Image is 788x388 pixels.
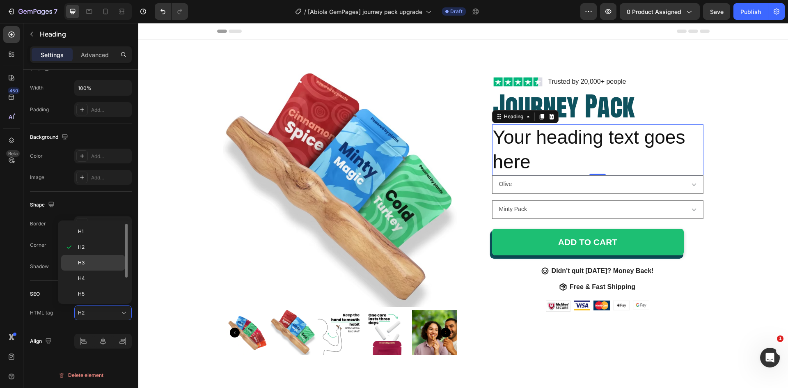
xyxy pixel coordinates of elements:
[78,243,85,251] span: H2
[58,370,103,380] div: Delete element
[75,80,131,95] input: Auto
[777,335,783,342] span: 1
[30,106,49,113] div: Padding
[30,84,44,92] div: Width
[420,211,479,227] div: ADD TO CART
[30,369,132,382] button: Delete element
[740,7,761,16] div: Publish
[81,51,109,59] p: Advanced
[6,150,20,157] div: Beta
[627,7,681,16] span: 0 product assigned
[74,305,132,320] button: H2
[450,8,463,15] span: Draft
[354,53,406,65] img: gempages_561328392964670554-62e83766-9a62-4aba-9107-30b9f025e173.webp
[30,336,53,347] div: Align
[354,66,565,101] h2: Journey Pack
[30,220,46,227] div: Border
[733,3,768,20] button: Publish
[78,275,85,282] span: H4
[431,259,497,269] p: Free & Fast Shipping
[364,90,387,97] div: Heading
[710,8,724,15] span: Save
[30,263,49,270] div: Shadow
[78,290,85,298] span: H5
[8,87,20,94] div: 450
[78,259,85,266] span: H3
[30,290,40,298] div: SEO
[703,3,730,20] button: Save
[91,153,130,160] div: Add...
[155,3,188,20] div: Undo/Redo
[78,310,85,316] span: H2
[54,7,57,16] p: 7
[40,29,128,39] p: Heading
[78,228,84,235] span: H1
[354,206,545,233] button: ADD TO CART
[30,241,46,249] div: Corner
[620,3,700,20] button: 0 product assigned
[30,152,43,160] div: Color
[30,132,70,143] div: Background
[30,200,56,211] div: Shape
[41,51,64,59] p: Settings
[30,174,44,181] div: Image
[410,53,564,65] p: Trusted by 20,000+ people
[308,7,422,16] span: [Abiola GemPages] journey pack upgrade
[304,7,306,16] span: /
[3,3,61,20] button: 7
[91,106,130,114] div: Add...
[760,348,780,367] iframe: Intercom live chat
[30,309,53,317] div: HTML tag
[138,23,788,388] iframe: To enrich screen reader interactions, please activate Accessibility in Grammarly extension settings
[354,101,565,152] h2: Your heading text goes here
[302,305,312,315] button: Carousel Next Arrow
[413,243,515,253] p: Didn't quit [DATE]? Money Back!
[91,174,130,181] div: Add...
